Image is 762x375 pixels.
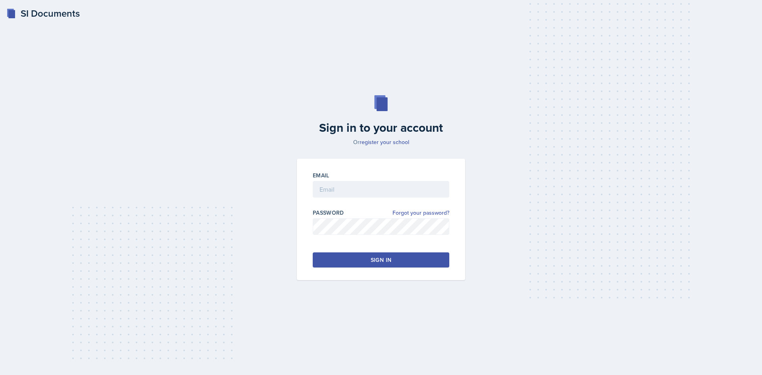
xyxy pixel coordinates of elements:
button: Sign in [313,252,449,267]
h2: Sign in to your account [292,121,470,135]
a: register your school [360,138,409,146]
a: SI Documents [6,6,80,21]
p: Or [292,138,470,146]
input: Email [313,181,449,198]
div: Sign in [371,256,391,264]
label: Email [313,171,329,179]
a: Forgot your password? [393,209,449,217]
label: Password [313,209,344,217]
